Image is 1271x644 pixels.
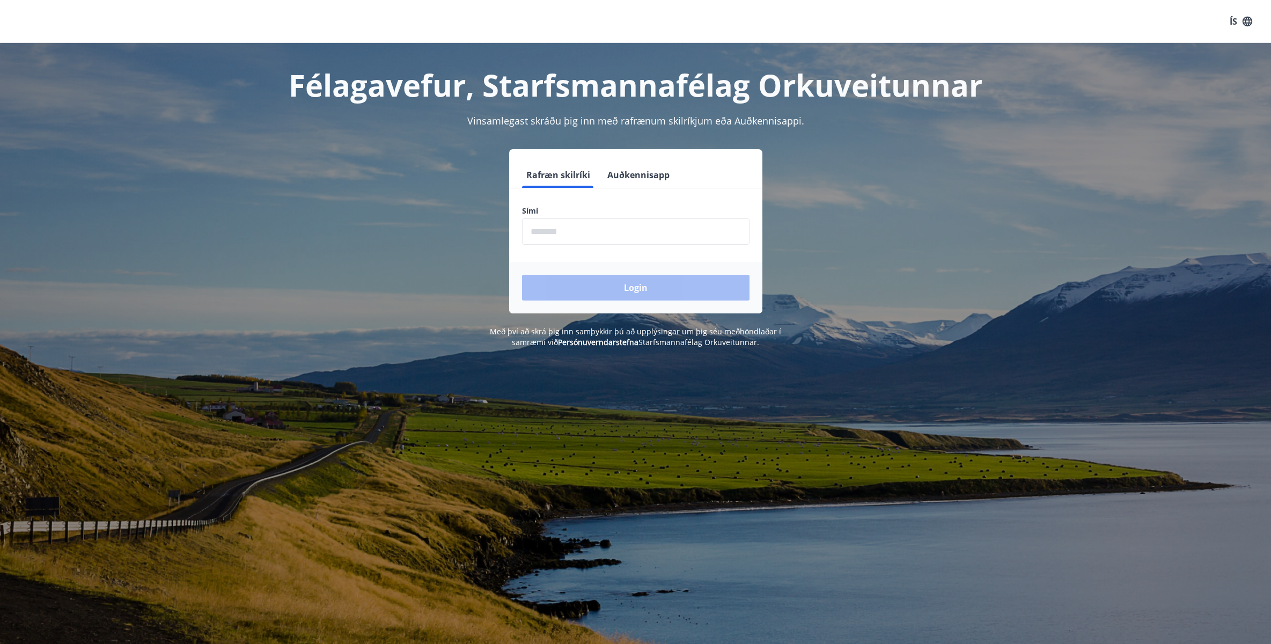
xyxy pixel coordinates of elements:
[522,162,594,188] button: Rafræn skilríki
[262,64,1009,105] h1: Félagavefur, Starfsmannafélag Orkuveitunnar
[467,114,804,127] span: Vinsamlegast skráðu þig inn með rafrænum skilríkjum eða Auðkennisappi.
[490,326,781,347] span: Með því að skrá þig inn samþykkir þú að upplýsingar um þig séu meðhöndlaðar í samræmi við Starfsm...
[522,206,750,216] label: Sími
[1224,12,1258,31] button: ÍS
[603,162,674,188] button: Auðkennisapp
[558,337,638,347] a: Persónuverndarstefna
